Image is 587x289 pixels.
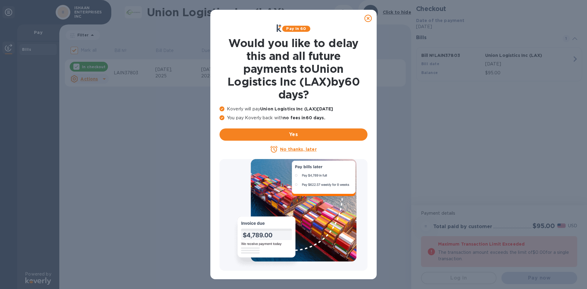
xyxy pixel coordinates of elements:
p: You pay Koverly back with [220,115,367,121]
b: no fees in 60 days . [283,115,325,120]
p: Koverly will pay [220,106,367,112]
span: Yes [224,131,363,138]
h1: Would you like to delay this and all future payments to Union Logistics Inc (LAX) by 60 days ? [220,37,367,101]
b: Pay in 60 [286,26,306,31]
b: Union Logistics Inc (LAX) [DATE] [260,106,333,111]
u: No thanks, later [280,147,316,152]
button: Yes [220,128,367,141]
